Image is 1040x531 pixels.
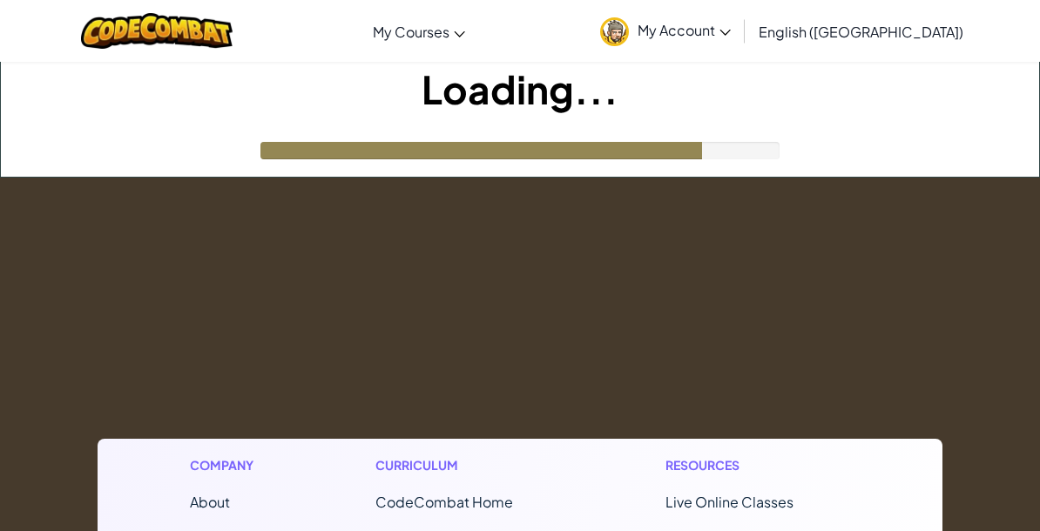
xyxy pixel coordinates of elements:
[1,62,1039,116] h1: Loading...
[665,493,794,511] a: Live Online Classes
[665,456,851,474] h1: Resources
[373,23,449,41] span: My Courses
[81,13,233,49] img: CodeCombat logo
[190,493,230,511] a: About
[375,493,513,511] span: CodeCombat Home
[638,21,731,39] span: My Account
[591,3,739,58] a: My Account
[600,17,629,46] img: avatar
[190,456,271,474] h1: Company
[375,456,561,474] h1: Curriculum
[759,23,963,41] span: English ([GEOGRAPHIC_DATA])
[364,8,474,55] a: My Courses
[750,8,972,55] a: English ([GEOGRAPHIC_DATA])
